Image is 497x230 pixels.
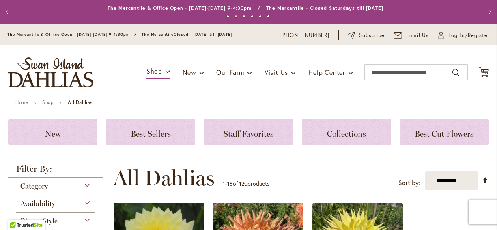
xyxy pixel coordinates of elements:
span: Log In/Register [448,31,490,39]
button: Next [481,4,497,20]
a: store logo [8,57,93,87]
a: Subscribe [348,31,385,39]
span: Shop [146,67,162,75]
a: Email Us [394,31,429,39]
button: 5 of 6 [259,15,262,18]
span: New [45,129,61,139]
label: Sort by: [398,176,420,191]
a: Staff Favorites [204,119,293,145]
a: Collections [302,119,391,145]
iframe: Launch Accessibility Center [6,201,29,224]
span: Our Farm [216,68,244,76]
span: Availability [20,199,55,208]
a: Best Cut Flowers [400,119,489,145]
button: 2 of 6 [235,15,237,18]
span: Category [20,182,48,191]
p: - of products [223,177,269,190]
button: 6 of 6 [267,15,270,18]
span: New [183,68,196,76]
a: New [8,119,97,145]
button: 1 of 6 [226,15,229,18]
span: 16 [227,180,233,187]
span: Email Us [406,31,429,39]
a: Shop [42,99,54,105]
strong: Filter By: [8,165,103,178]
button: 3 of 6 [243,15,245,18]
span: All Dahlias [113,166,215,190]
span: Bloom Style [20,217,58,226]
span: Closed - [DATE] till [DATE] [174,32,232,37]
a: The Mercantile & Office Open - [DATE]-[DATE] 9-4:30pm / The Mercantile - Closed Saturdays till [D... [108,5,383,11]
a: Log In/Register [438,31,490,39]
span: Best Sellers [131,129,171,139]
a: Home [15,99,28,105]
strong: All Dahlias [68,99,93,105]
span: Subscribe [359,31,385,39]
span: Best Cut Flowers [415,129,473,139]
span: Visit Us [265,68,288,76]
a: [PHONE_NUMBER] [280,31,329,39]
span: Staff Favorites [224,129,273,139]
a: Best Sellers [106,119,195,145]
span: The Mercantile & Office Open - [DATE]-[DATE] 9-4:30pm / The Mercantile [7,32,174,37]
span: 1 [223,180,225,187]
button: 4 of 6 [251,15,254,18]
span: 420 [238,180,247,187]
span: Help Center [308,68,345,76]
span: Collections [327,129,366,139]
